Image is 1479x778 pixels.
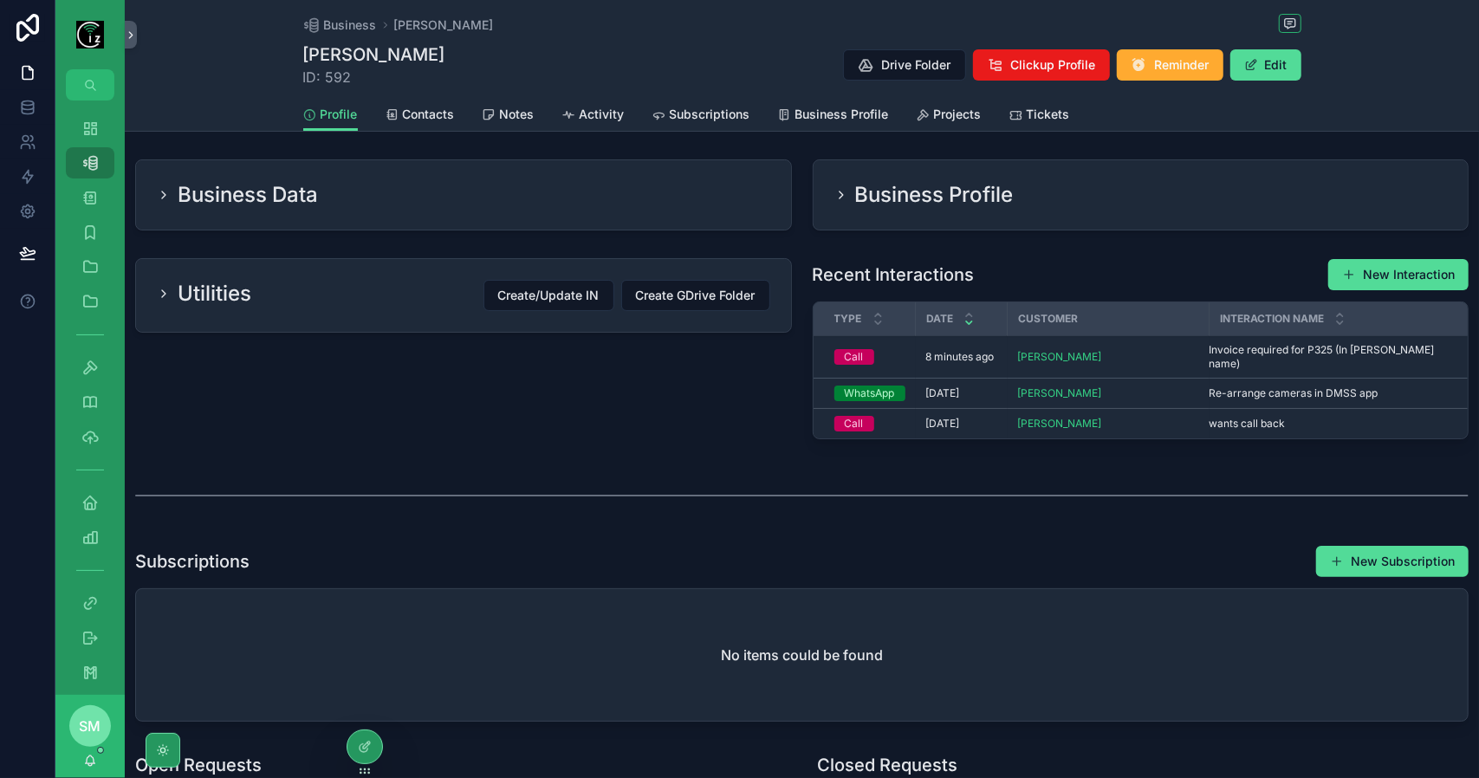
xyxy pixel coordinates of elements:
p: [DATE] [926,386,960,400]
a: [PERSON_NAME] [1018,350,1102,364]
button: Create/Update IN [483,280,614,311]
button: Create GDrive Folder [621,280,770,311]
button: New Subscription [1316,546,1469,577]
button: Drive Folder [843,49,966,81]
a: Business Profile [778,99,889,133]
h1: Subscriptions [135,549,250,574]
span: Business Profile [795,106,889,123]
a: Contacts [386,99,455,133]
button: New Interaction [1328,259,1469,290]
img: App logo [76,21,104,49]
span: wants call back [1210,417,1286,431]
a: [PERSON_NAME] [1018,417,1199,431]
a: Re-arrange cameras in DMSS app [1210,386,1448,400]
button: Reminder [1117,49,1223,81]
span: Subscriptions [670,106,750,123]
h2: Business Profile [855,181,1014,209]
span: Reminder [1155,56,1210,74]
span: Drive Folder [882,56,951,74]
span: Contacts [403,106,455,123]
a: WhatsApp [834,386,905,401]
a: Projects [917,99,982,133]
h2: No items could be found [721,645,883,665]
div: WhatsApp [845,386,895,401]
span: Create GDrive Folder [636,287,756,304]
span: Clickup Profile [1011,56,1096,74]
h1: Open Requests [135,753,262,777]
a: Activity [562,99,625,133]
a: [PERSON_NAME] [1018,350,1199,364]
a: [DATE] [926,386,997,400]
p: 8 minutes ago [926,350,995,364]
h1: Recent Interactions [813,263,975,287]
span: Interaction Name [1220,312,1324,326]
a: 8 minutes ago [926,350,997,364]
a: Profile [303,99,358,132]
span: Projects [934,106,982,123]
h1: Closed Requests [818,753,958,777]
a: [PERSON_NAME] [1018,417,1102,431]
a: Call [834,349,905,365]
span: Create/Update IN [498,287,600,304]
a: Tickets [1009,99,1070,133]
span: ID: 592 [303,67,445,88]
a: Call [834,416,905,431]
a: [PERSON_NAME] [394,16,494,34]
span: Customer [1018,312,1078,326]
span: Profile [321,106,358,123]
a: Invoice required for P325 (In [PERSON_NAME] name) [1210,343,1448,371]
p: [DATE] [926,417,960,431]
div: Call [845,416,864,431]
span: Re-arrange cameras in DMSS app [1210,386,1378,400]
span: Activity [580,106,625,123]
a: wants call back [1210,417,1448,431]
button: Clickup Profile [973,49,1110,81]
a: [PERSON_NAME] [1018,386,1199,400]
a: [DATE] [926,417,997,431]
span: Business [324,16,377,34]
span: Type [834,312,862,326]
span: Notes [500,106,535,123]
a: [PERSON_NAME] [1018,386,1102,400]
a: Business [303,16,377,34]
div: Call [845,349,864,365]
h1: [PERSON_NAME] [303,42,445,67]
div: scrollable content [55,100,125,695]
h2: Business Data [178,181,318,209]
a: Subscriptions [652,99,750,133]
h2: Utilities [178,280,251,308]
a: Notes [483,99,535,133]
span: Tickets [1027,106,1070,123]
span: Date [926,312,953,326]
span: SM [80,716,101,736]
button: Edit [1230,49,1301,81]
